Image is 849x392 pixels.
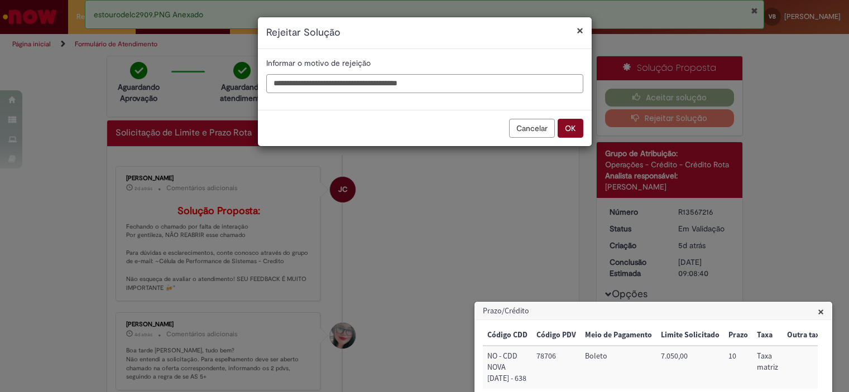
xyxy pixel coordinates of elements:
td: Meio de Pagamento: Boleto [581,346,656,389]
td: Taxa: Taxa matriz [752,346,783,389]
td: Outra taxa: [783,346,828,389]
th: Outra taxa [783,325,828,346]
h1: Rejeitar Solução [266,26,583,40]
th: Meio de Pagamento [581,325,656,346]
th: Código PDV [532,325,581,346]
button: Close [818,306,824,317]
span: × [818,304,824,319]
th: Limite Solicitado [656,325,724,346]
button: Fechar modal [577,25,583,36]
td: Código CDD: NO - CDD NOVA NATAL - 638 [483,346,532,389]
h3: Prazo/Crédito [475,302,832,320]
p: Informar o motivo de rejeição [266,57,583,69]
th: Código CDD [483,325,532,346]
button: Cancelar [509,119,555,138]
td: Prazo: 10 [724,346,752,389]
td: Limite Solicitado: 7.050,00 [656,346,724,389]
th: Prazo [724,325,752,346]
th: Taxa [752,325,783,346]
td: Código PDV: 78706 [532,346,581,389]
button: OK [558,119,583,138]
